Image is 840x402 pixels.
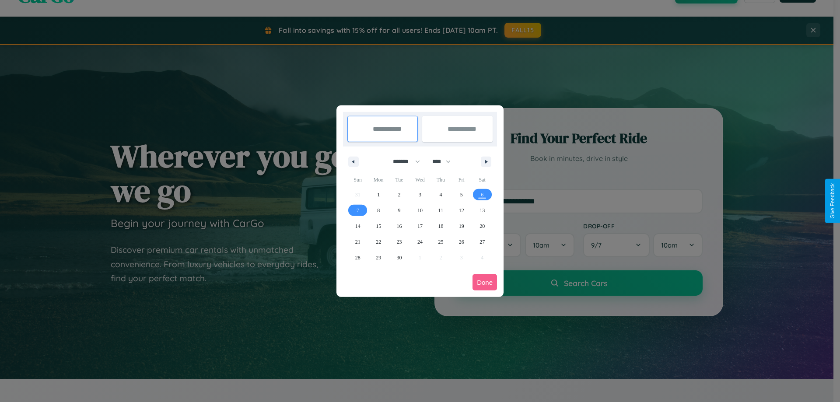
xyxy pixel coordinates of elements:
[377,187,380,203] span: 1
[368,218,388,234] button: 15
[419,187,421,203] span: 3
[389,173,409,187] span: Tue
[829,183,836,219] div: Give Feedback
[397,250,402,266] span: 30
[397,234,402,250] span: 23
[439,187,442,203] span: 4
[451,173,472,187] span: Fri
[377,203,380,218] span: 8
[409,187,430,203] button: 3
[389,187,409,203] button: 2
[347,218,368,234] button: 14
[430,218,451,234] button: 18
[347,234,368,250] button: 21
[472,187,493,203] button: 6
[376,234,381,250] span: 22
[417,218,423,234] span: 17
[376,250,381,266] span: 29
[398,203,401,218] span: 9
[479,218,485,234] span: 20
[430,173,451,187] span: Thu
[389,218,409,234] button: 16
[430,203,451,218] button: 11
[355,250,360,266] span: 28
[460,187,463,203] span: 5
[409,218,430,234] button: 17
[389,203,409,218] button: 9
[459,218,464,234] span: 19
[472,218,493,234] button: 20
[481,187,483,203] span: 6
[472,173,493,187] span: Sat
[479,203,485,218] span: 13
[368,173,388,187] span: Mon
[368,234,388,250] button: 22
[398,187,401,203] span: 2
[368,250,388,266] button: 29
[347,203,368,218] button: 7
[479,234,485,250] span: 27
[417,234,423,250] span: 24
[417,203,423,218] span: 10
[472,274,497,290] button: Done
[347,173,368,187] span: Sun
[451,218,472,234] button: 19
[459,234,464,250] span: 26
[451,203,472,218] button: 12
[347,250,368,266] button: 28
[409,234,430,250] button: 24
[451,187,472,203] button: 5
[459,203,464,218] span: 12
[355,234,360,250] span: 21
[368,187,388,203] button: 1
[389,250,409,266] button: 30
[438,234,443,250] span: 25
[409,173,430,187] span: Wed
[430,234,451,250] button: 25
[438,218,443,234] span: 18
[472,234,493,250] button: 27
[438,203,444,218] span: 11
[368,203,388,218] button: 8
[376,218,381,234] span: 15
[397,218,402,234] span: 16
[357,203,359,218] span: 7
[389,234,409,250] button: 23
[409,203,430,218] button: 10
[472,203,493,218] button: 13
[451,234,472,250] button: 26
[355,218,360,234] span: 14
[430,187,451,203] button: 4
